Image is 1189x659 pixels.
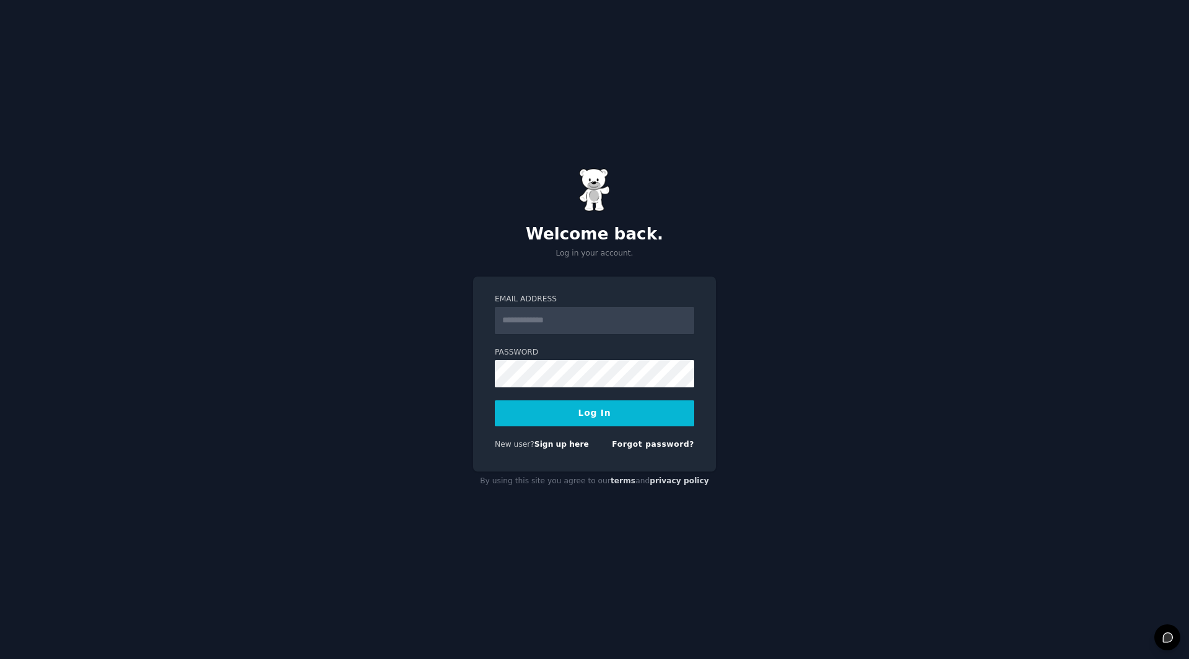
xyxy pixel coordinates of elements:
[612,440,694,449] a: Forgot password?
[495,294,694,305] label: Email Address
[579,168,610,212] img: Gummy Bear
[473,225,716,244] h2: Welcome back.
[611,476,635,485] a: terms
[495,440,534,449] span: New user?
[473,472,716,491] div: By using this site you agree to our and
[534,440,589,449] a: Sign up here
[650,476,709,485] a: privacy policy
[495,400,694,426] button: Log In
[473,248,716,259] p: Log in your account.
[495,347,694,358] label: Password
